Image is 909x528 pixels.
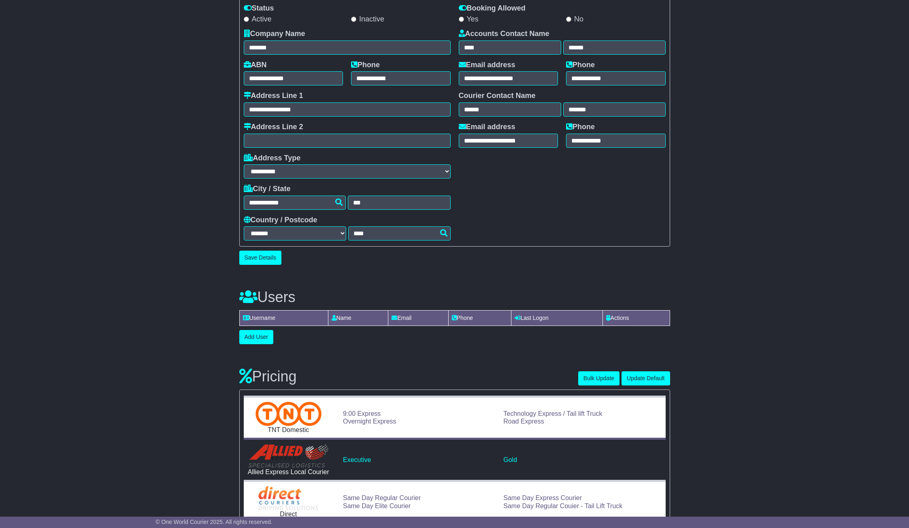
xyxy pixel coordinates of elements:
[602,310,670,326] td: Actions
[239,330,273,344] button: Add User
[459,123,515,132] label: Email address
[459,30,549,38] label: Accounts Contact Name
[155,519,272,525] span: © One World Courier 2025. All rights reserved.
[328,310,388,326] td: Name
[244,185,291,194] label: City / State
[566,61,595,70] label: Phone
[351,15,384,24] label: Inactive
[244,17,249,22] input: Active
[255,402,321,426] img: TNT Domestic
[566,17,571,22] input: No
[244,154,301,163] label: Address Type
[511,310,602,326] td: Last Logon
[388,310,448,326] td: Email
[343,494,421,501] a: Same Day Regular Courier
[239,289,670,305] h3: Users
[503,502,622,509] a: Same Day Regular Couier - Tail Lift Truck
[459,15,479,24] label: Yes
[566,123,595,132] label: Phone
[258,486,318,510] img: Direct
[459,92,536,100] label: Courier Contact Name
[459,4,526,13] label: Booking Allowed
[343,410,381,417] a: 9:00 Express
[566,15,583,24] label: No
[459,61,515,70] label: Email address
[503,410,602,417] a: Technology Express / Tail lift Truck
[622,371,670,385] button: Update Default
[248,510,329,518] div: Direct
[343,456,371,463] a: Executive
[448,310,511,326] td: Phone
[239,251,282,265] button: Save Details
[503,494,582,501] a: Same Day Express Courier
[239,368,578,385] h3: Pricing
[244,61,267,70] label: ABN
[248,426,329,434] div: TNT Domestic
[248,444,329,468] img: Allied Express Local Courier
[343,502,411,509] a: Same Day Elite Courier
[244,92,303,100] label: Address Line 1
[459,17,464,22] input: Yes
[239,310,328,326] td: Username
[578,371,619,385] button: Bulk Update
[244,30,305,38] label: Company Name
[351,61,380,70] label: Phone
[503,418,544,425] a: Road Express
[244,123,303,132] label: Address Line 2
[244,4,274,13] label: Status
[351,17,356,22] input: Inactive
[503,456,517,463] a: Gold
[343,418,396,425] a: Overnight Express
[244,216,317,225] label: Country / Postcode
[248,468,329,476] div: Allied Express Local Courier
[244,15,272,24] label: Active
